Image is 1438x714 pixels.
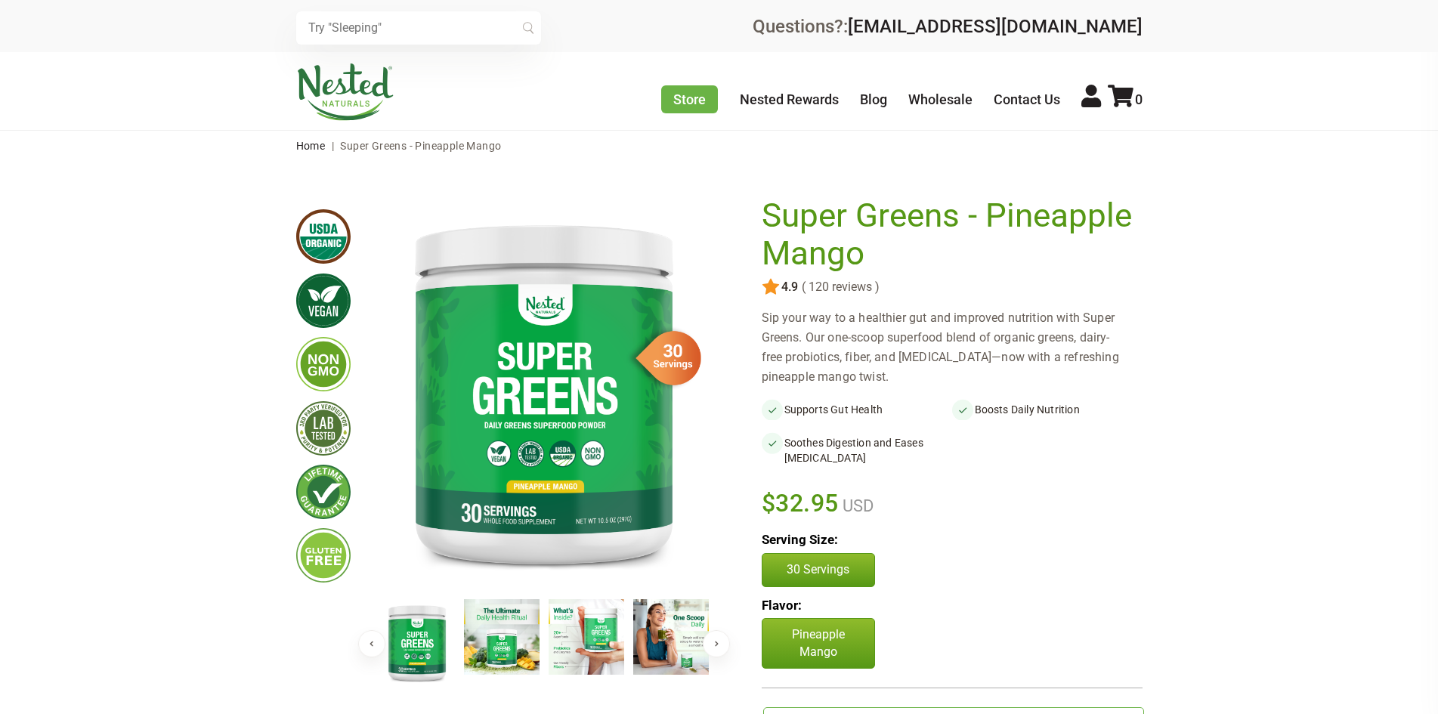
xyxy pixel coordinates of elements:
[549,599,624,675] img: Super Greens - Pineapple Mango
[1135,91,1143,107] span: 0
[379,599,455,686] img: Super Greens - Pineapple Mango
[740,91,839,107] a: Nested Rewards
[778,561,859,578] p: 30 Servings
[296,63,394,121] img: Nested Naturals
[762,278,780,296] img: star.svg
[375,197,713,586] img: Super Greens - Pineapple Mango
[762,618,875,669] p: Pineapple Mango
[762,487,840,520] span: $32.95
[798,280,880,294] span: ( 120 reviews )
[860,91,887,107] a: Blog
[296,337,351,391] img: gmofree
[762,308,1143,387] div: Sip your way to a healthier gut and improved nutrition with Super Greens. Our one-scoop superfood...
[340,140,501,152] span: Super Greens - Pineapple Mango
[839,496,874,515] span: USD
[296,274,351,328] img: vegan
[762,598,802,613] b: Flavor:
[1108,91,1143,107] a: 0
[296,140,326,152] a: Home
[626,326,701,391] img: sg-servings-30.png
[464,599,540,675] img: Super Greens - Pineapple Mango
[633,599,709,675] img: Super Greens - Pineapple Mango
[994,91,1060,107] a: Contact Us
[952,399,1143,420] li: Boosts Daily Nutrition
[762,399,952,420] li: Supports Gut Health
[328,140,338,152] span: |
[753,17,1143,36] div: Questions?:
[762,532,838,547] b: Serving Size:
[296,528,351,583] img: glutenfree
[762,432,952,468] li: Soothes Digestion and Eases [MEDICAL_DATA]
[296,209,351,264] img: usdaorganic
[296,11,541,45] input: Try "Sleeping"
[358,630,385,657] button: Previous
[762,553,875,586] button: 30 Servings
[762,197,1135,272] h1: Super Greens - Pineapple Mango
[848,16,1143,37] a: [EMAIL_ADDRESS][DOMAIN_NAME]
[296,131,1143,161] nav: breadcrumbs
[908,91,973,107] a: Wholesale
[296,401,351,456] img: thirdpartytested
[661,85,718,113] a: Store
[296,465,351,519] img: lifetimeguarantee
[703,630,730,657] button: Next
[780,280,798,294] span: 4.9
